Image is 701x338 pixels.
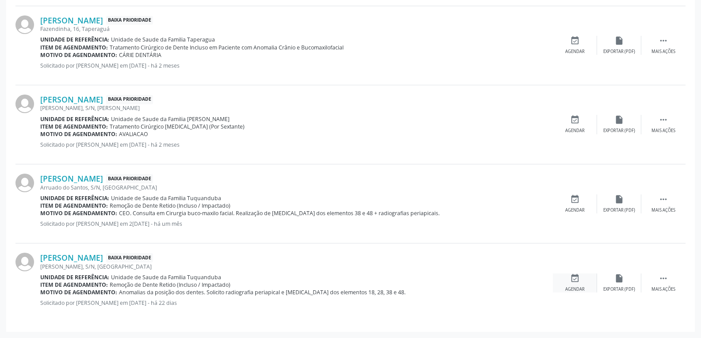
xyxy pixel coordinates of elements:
[659,194,668,204] i: 
[40,44,108,51] b: Item de agendamento:
[110,202,230,209] span: Remoção de Dente Retido (Incluso / Impactado)
[614,36,624,46] i: insert_drive_file
[40,263,553,270] div: [PERSON_NAME], S/N, [GEOGRAPHIC_DATA]
[565,49,585,55] div: Agendar
[40,220,553,228] p: Solicitado por [PERSON_NAME] em 2[DATE] - há um mês
[651,207,675,213] div: Mais ações
[570,194,580,204] i: event_available
[15,95,34,113] img: img
[111,115,230,123] span: Unidade de Saude da Familia [PERSON_NAME]
[40,141,553,148] p: Solicitado por [PERSON_NAME] em [DATE] - há 2 meses
[40,62,553,69] p: Solicitado por [PERSON_NAME] em [DATE] - há 2 meses
[40,281,108,289] b: Item de agendamento:
[40,174,103,183] a: [PERSON_NAME]
[119,130,148,138] span: AVALIACAO
[119,51,161,59] span: CÁRIE DENTÁRIA
[110,123,245,130] span: Tratamento Cirúrgico [MEDICAL_DATA] (Por Sextante)
[110,281,230,289] span: Remoção de Dente Retido (Incluso / Impactado)
[40,25,553,33] div: Fazendinha, 16, Taperaguá
[111,36,215,43] span: Unidade de Saude da Familia Taperagua
[40,253,103,262] a: [PERSON_NAME]
[40,123,108,130] b: Item de agendamento:
[570,273,580,283] i: event_available
[40,273,109,281] b: Unidade de referência:
[111,273,221,281] span: Unidade de Saude da Familia Tuquanduba
[603,128,635,134] div: Exportar (PDF)
[40,299,553,307] p: Solicitado por [PERSON_NAME] em [DATE] - há 22 dias
[40,194,109,202] b: Unidade de referência:
[565,128,585,134] div: Agendar
[106,95,153,104] span: Baixa Prioridade
[119,209,440,217] span: CEO. Consulta em Cirurgia buco-maxilo facial. Realização de [MEDICAL_DATA] dos elementos 38 e 48 ...
[40,95,103,104] a: [PERSON_NAME]
[603,286,635,292] div: Exportar (PDF)
[659,115,668,125] i: 
[614,273,624,283] i: insert_drive_file
[565,286,585,292] div: Agendar
[40,104,553,112] div: [PERSON_NAME], S/N, [PERSON_NAME]
[565,207,585,213] div: Agendar
[40,15,103,25] a: [PERSON_NAME]
[106,16,153,25] span: Baixa Prioridade
[603,49,635,55] div: Exportar (PDF)
[40,115,109,123] b: Unidade de referência:
[40,36,109,43] b: Unidade de referência:
[40,51,117,59] b: Motivo de agendamento:
[15,15,34,34] img: img
[603,207,635,213] div: Exportar (PDF)
[40,184,553,191] div: Arruado do Santos, S/N, [GEOGRAPHIC_DATA]
[614,194,624,204] i: insert_drive_file
[40,202,108,209] b: Item de agendamento:
[111,194,221,202] span: Unidade de Saude da Familia Tuquanduba
[40,130,117,138] b: Motivo de agendamento:
[15,253,34,271] img: img
[110,44,344,51] span: Tratamento Cirúrgico de Dente Incluso em Paciente com Anomalia Crânio e Bucomaxilofacial
[15,174,34,192] img: img
[651,49,675,55] div: Mais ações
[570,36,580,46] i: event_available
[651,286,675,292] div: Mais ações
[106,253,153,262] span: Baixa Prioridade
[106,174,153,183] span: Baixa Prioridade
[119,289,406,296] span: Anomalias da posição dos dentes. Solicito radiografia periapical e [MEDICAL_DATA] dos elementos 1...
[570,115,580,125] i: event_available
[659,36,668,46] i: 
[40,289,117,296] b: Motivo de agendamento:
[40,209,117,217] b: Motivo de agendamento:
[659,273,668,283] i: 
[614,115,624,125] i: insert_drive_file
[651,128,675,134] div: Mais ações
